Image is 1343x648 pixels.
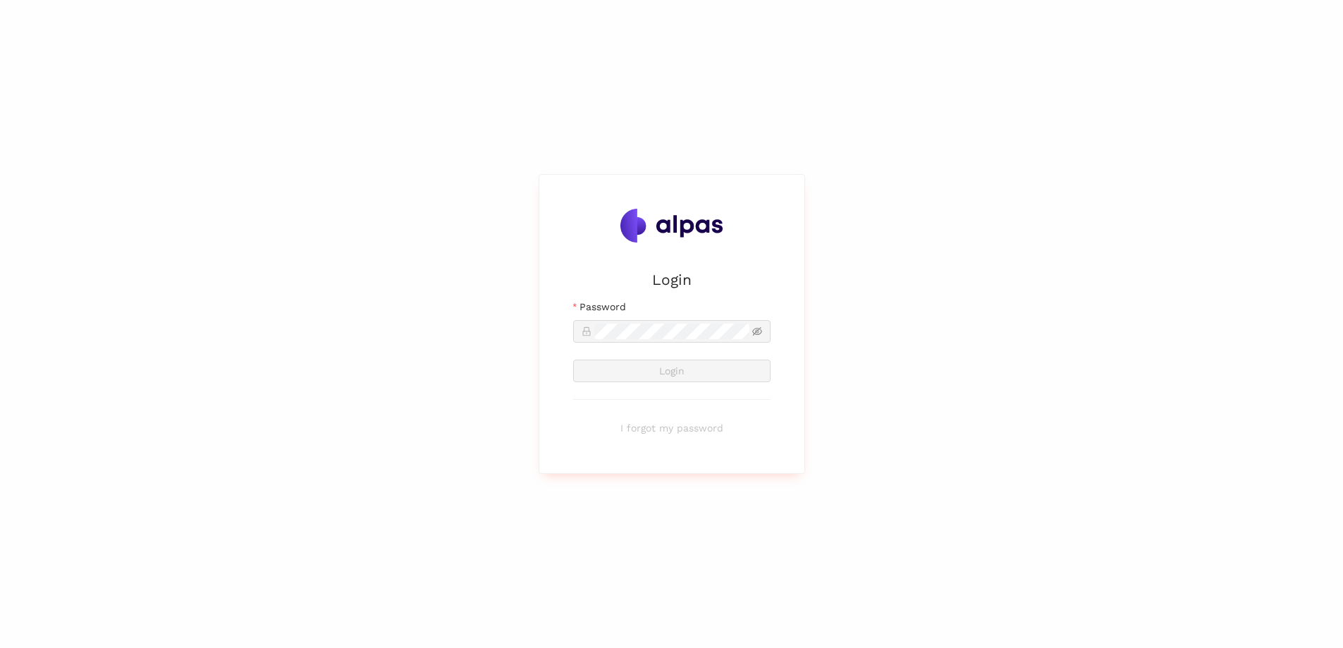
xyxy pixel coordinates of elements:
[573,268,771,291] h2: Login
[620,209,723,243] img: Alpas.ai Logo
[594,324,749,339] input: Password
[573,299,626,314] label: Password
[573,360,771,382] button: Login
[582,326,591,336] span: lock
[752,326,762,336] span: eye-invisible
[573,417,771,439] button: I forgot my password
